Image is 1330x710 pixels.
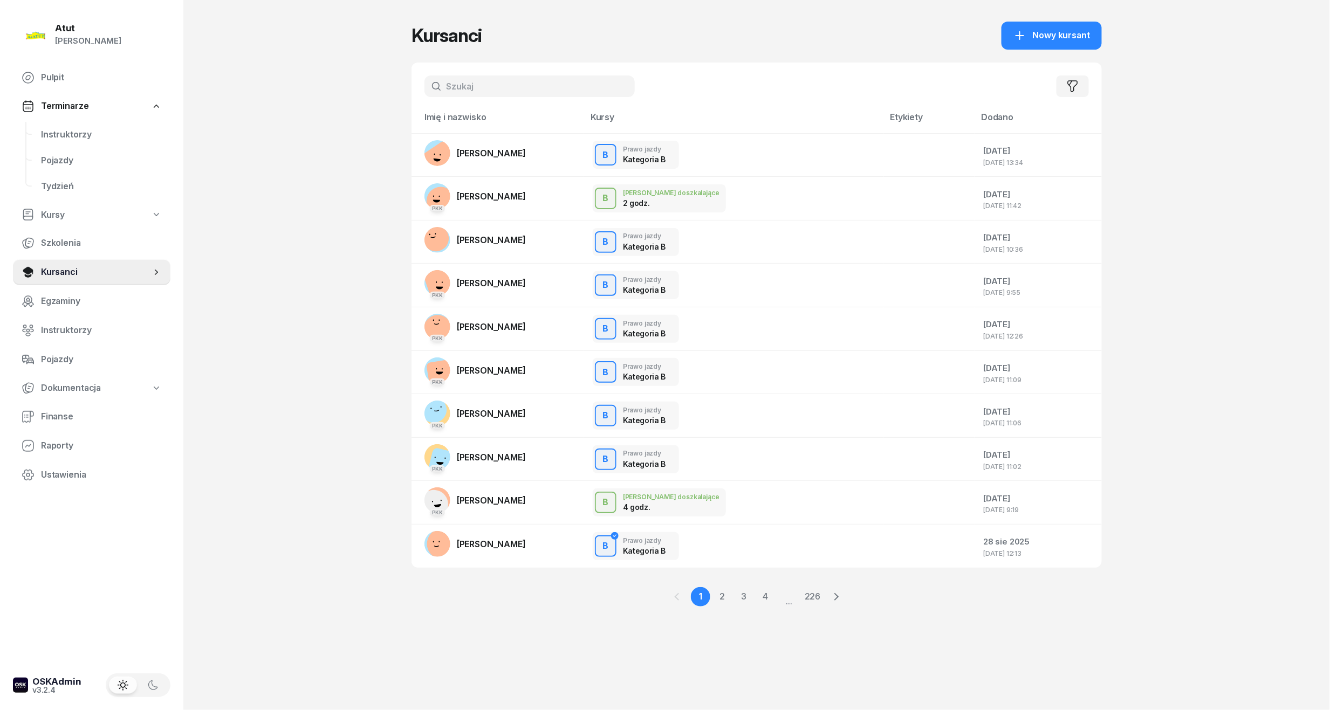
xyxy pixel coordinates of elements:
[623,372,666,381] div: Kategoria B
[595,449,616,470] button: B
[424,357,526,383] a: PKK[PERSON_NAME]
[599,233,613,251] div: B
[32,686,81,694] div: v3.2.4
[457,539,526,549] span: [PERSON_NAME]
[623,416,666,425] div: Kategoria B
[13,433,170,459] a: Raporty
[13,318,170,343] a: Instruktorzy
[457,191,526,202] span: [PERSON_NAME]
[983,405,1093,419] div: [DATE]
[584,110,884,133] th: Kursy
[41,265,151,279] span: Kursanci
[1033,29,1090,43] span: Nowy kursant
[599,406,613,425] div: B
[1002,22,1102,50] a: Nowy kursant
[623,146,666,153] div: Prawo jazdy
[13,230,170,256] a: Szkolenia
[41,410,162,424] span: Finanse
[424,183,526,209] a: PKK[PERSON_NAME]
[691,587,710,606] a: 1
[41,353,162,367] span: Pojazdy
[983,159,1093,166] div: [DATE] 13:34
[623,537,666,544] div: Prawo jazdy
[41,180,162,194] span: Tydzień
[41,154,162,168] span: Pojazdy
[983,535,1093,549] div: 28 sie 2025
[599,146,613,164] div: B
[457,235,526,245] span: [PERSON_NAME]
[623,198,679,208] div: 2 godz.
[623,155,666,164] div: Kategoria B
[424,270,526,296] a: PKK[PERSON_NAME]
[430,378,445,385] div: PKK
[623,232,666,239] div: Prawo jazdy
[430,509,445,516] div: PKK
[595,492,616,513] button: B
[623,502,679,512] div: 4 godz.
[13,347,170,373] a: Pojazdy
[32,148,170,174] a: Pojazdy
[983,188,1093,202] div: [DATE]
[623,320,666,327] div: Prawo jazdy
[803,587,822,606] a: 226
[983,144,1093,158] div: [DATE]
[424,314,526,340] a: PKK[PERSON_NAME]
[983,318,1093,332] div: [DATE]
[983,231,1093,245] div: [DATE]
[13,404,170,430] a: Finanse
[41,236,162,250] span: Szkolenia
[623,189,719,196] div: [PERSON_NAME] doszkalające
[13,203,170,228] a: Kursy
[457,495,526,506] span: [PERSON_NAME]
[983,361,1093,375] div: [DATE]
[595,361,616,383] button: B
[595,144,616,166] button: B
[599,450,613,468] div: B
[13,678,28,693] img: logo-xs-dark@2x.png
[983,333,1093,340] div: [DATE] 12:26
[595,231,616,253] button: B
[41,99,88,113] span: Terminarze
[41,323,162,337] span: Instruktorzy
[430,422,445,429] div: PKK
[983,506,1093,513] div: [DATE] 9:19
[13,65,170,91] a: Pulpit
[430,205,445,212] div: PKK
[623,459,666,468] div: Kategoria B
[983,550,1093,557] div: [DATE] 12:13
[13,259,170,285] a: Kursanci
[457,365,526,376] span: [PERSON_NAME]
[595,188,616,209] button: B
[983,274,1093,288] div: [DATE]
[424,531,526,557] a: [PERSON_NAME]
[983,463,1093,470] div: [DATE] 11:02
[430,292,445,299] div: PKK
[983,202,1093,209] div: [DATE] 11:42
[599,493,613,512] div: B
[599,320,613,338] div: B
[13,376,170,401] a: Dokumentacja
[983,289,1093,296] div: [DATE] 9:55
[983,376,1093,383] div: [DATE] 11:09
[41,381,101,395] span: Dokumentacja
[983,246,1093,253] div: [DATE] 10:36
[41,439,162,453] span: Raporty
[623,329,666,338] div: Kategoria B
[595,274,616,296] button: B
[983,419,1093,426] div: [DATE] 11:06
[623,546,666,555] div: Kategoria B
[430,465,445,472] div: PKK
[424,487,526,513] a: PKK[PERSON_NAME]
[623,242,666,251] div: Kategoria B
[983,492,1093,506] div: [DATE]
[623,276,666,283] div: Prawo jazdy
[13,462,170,488] a: Ustawienia
[424,140,526,166] a: [PERSON_NAME]
[424,401,526,426] a: PKK[PERSON_NAME]
[777,587,801,607] span: ...
[32,122,170,148] a: Instruktorzy
[623,285,666,294] div: Kategoria B
[623,450,666,457] div: Prawo jazdy
[13,94,170,119] a: Terminarze
[412,110,584,133] th: Imię i nazwisko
